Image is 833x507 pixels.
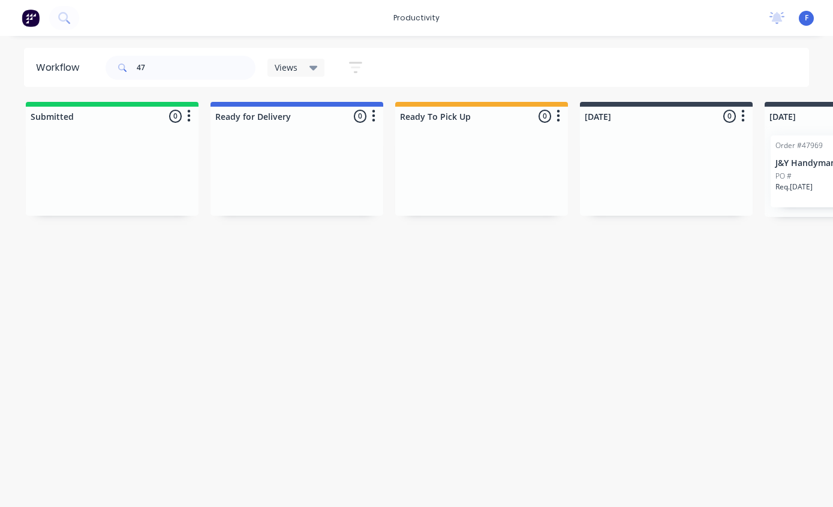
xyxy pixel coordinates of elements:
[805,13,808,23] span: F
[275,61,297,74] span: Views
[775,140,823,151] div: Order #47969
[22,9,40,27] img: Factory
[775,171,792,182] p: PO #
[387,9,446,27] div: productivity
[137,56,255,80] input: Search for orders...
[36,61,85,75] div: Workflow
[775,182,813,192] p: Req. [DATE]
